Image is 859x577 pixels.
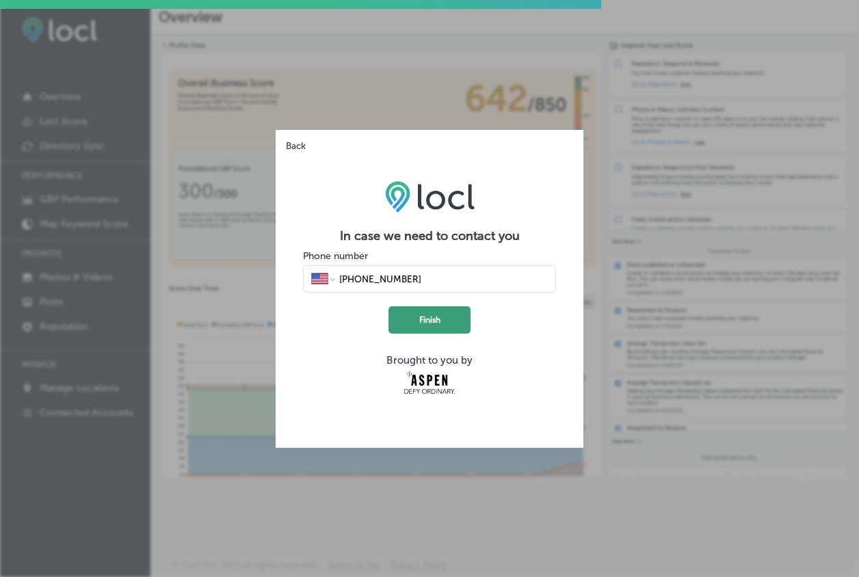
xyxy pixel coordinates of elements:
img: LOCL logo [385,180,475,212]
div: Brought to you by [303,354,556,366]
img: Aspen [404,371,455,394]
label: Phone number [303,250,368,262]
button: Back [276,130,310,152]
input: Phone number [338,273,548,285]
h2: In case we need to contact you [303,228,556,243]
button: Finish [388,306,471,334]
